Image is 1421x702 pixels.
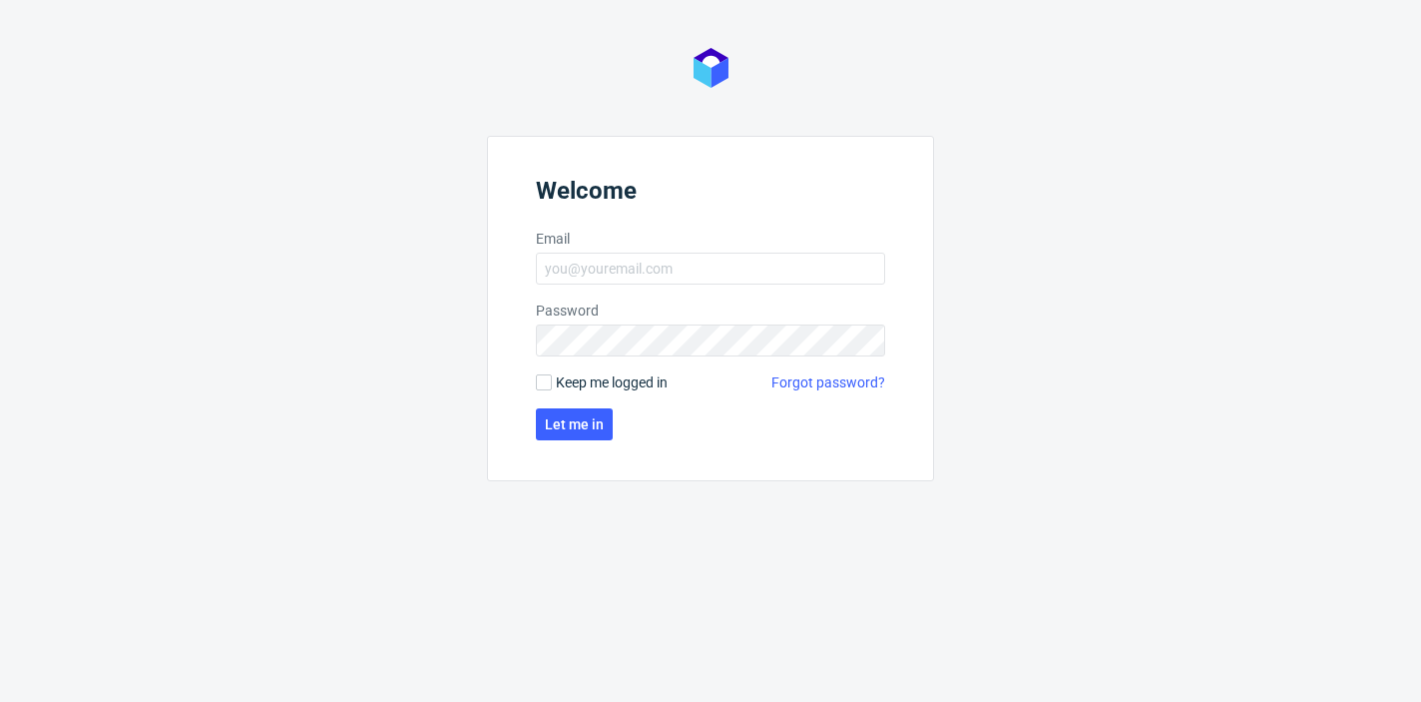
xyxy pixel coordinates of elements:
[545,417,604,431] span: Let me in
[771,372,885,392] a: Forgot password?
[556,372,668,392] span: Keep me logged in
[536,177,885,213] header: Welcome
[536,408,613,440] button: Let me in
[536,253,885,285] input: you@youremail.com
[536,229,885,249] label: Email
[536,301,885,321] label: Password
